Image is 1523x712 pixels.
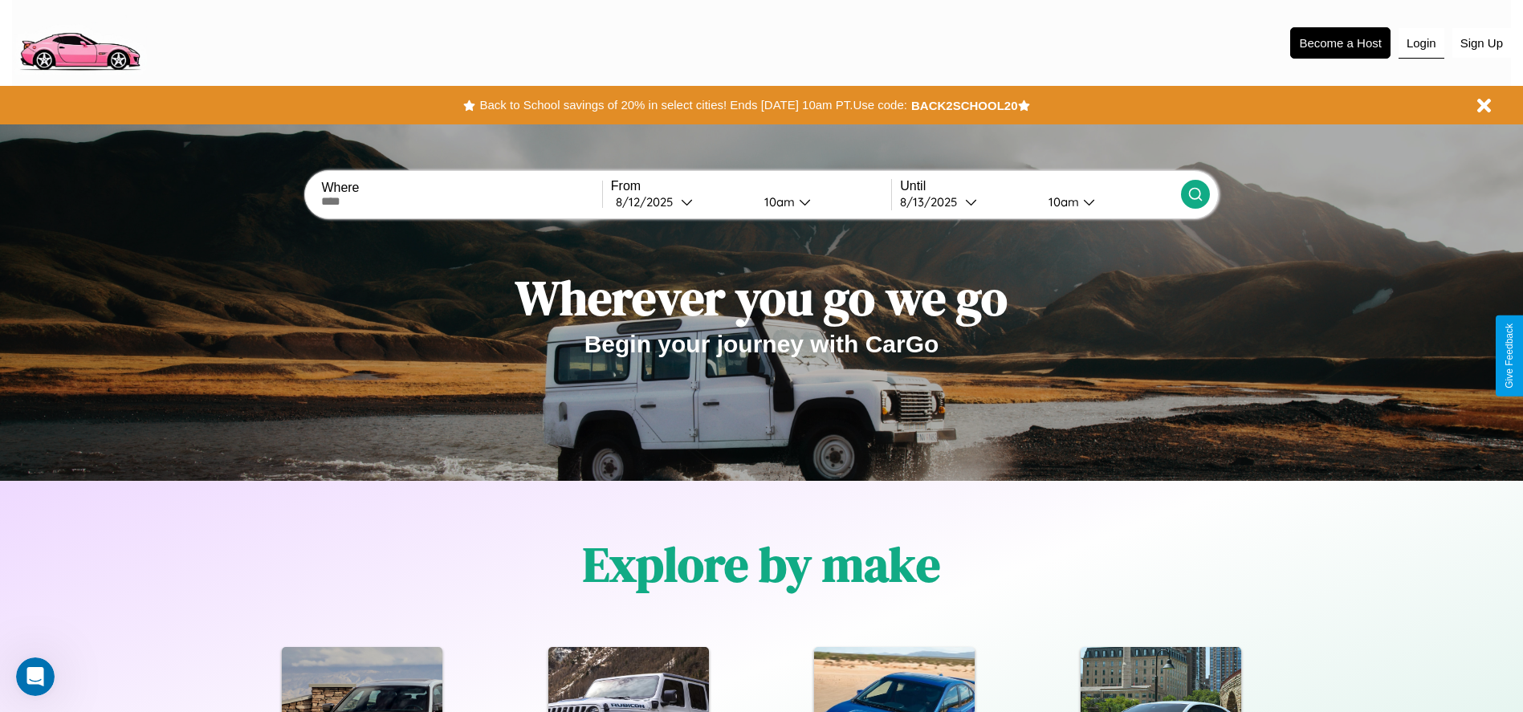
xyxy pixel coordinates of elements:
iframe: Intercom live chat [16,657,55,696]
button: Sign Up [1452,28,1511,58]
div: Give Feedback [1504,323,1515,389]
div: 8 / 12 / 2025 [616,194,681,210]
button: 10am [1036,193,1181,210]
button: Back to School savings of 20% in select cities! Ends [DATE] 10am PT.Use code: [475,94,910,116]
button: 10am [751,193,892,210]
label: Where [321,181,601,195]
b: BACK2SCHOOL20 [911,99,1018,112]
div: 10am [756,194,799,210]
div: 8 / 13 / 2025 [900,194,965,210]
div: 10am [1040,194,1083,210]
button: 8/12/2025 [611,193,751,210]
label: From [611,179,891,193]
img: logo [12,8,147,75]
button: Login [1399,28,1444,59]
h1: Explore by make [583,531,940,597]
label: Until [900,179,1180,193]
button: Become a Host [1290,27,1391,59]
